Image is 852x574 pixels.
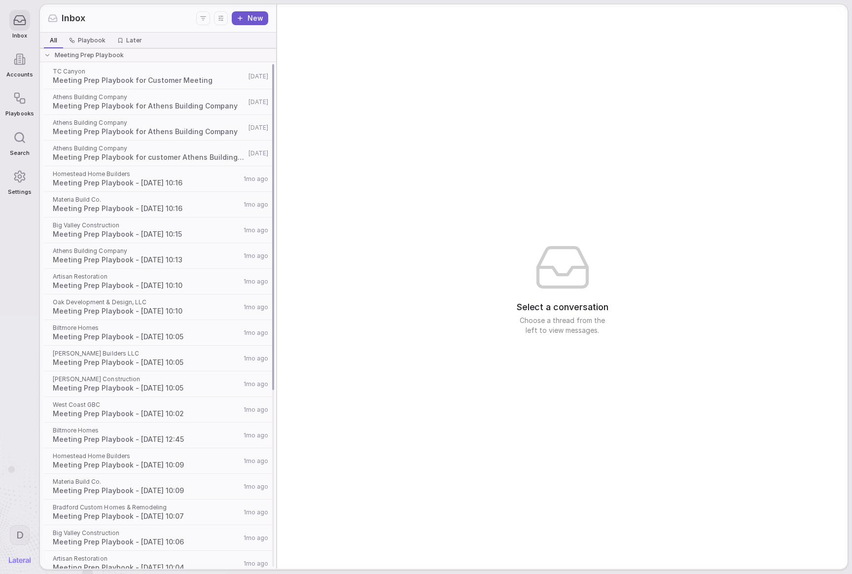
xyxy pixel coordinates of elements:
div: Meeting Prep Playbook [38,48,278,62]
span: Meeting Prep Playbook - [DATE] 10:02 [53,409,241,419]
span: Biltmore Homes [53,427,241,434]
a: Oak Development & Design, LLCMeeting Prep Playbook - [DATE] 10:101mo ago [42,294,274,320]
span: 1mo ago [244,483,268,491]
a: Materia Build Co.Meeting Prep Playbook - [DATE] 10:091mo ago [42,474,274,500]
span: 1mo ago [244,560,268,568]
span: Meeting Prep Playbook - [DATE] 10:09 [53,460,241,470]
a: Settings [5,161,34,200]
span: Meeting Prep Playbook - [DATE] 10:16 [53,204,241,214]
a: TC CanyonMeeting Prep Playbook for Customer Meeting[DATE] [42,64,274,89]
a: Big Valley ConstructionMeeting Prep Playbook - [DATE] 10:061mo ago [42,525,274,551]
span: 1mo ago [244,278,268,286]
span: TC Canyon [53,68,246,75]
span: D [16,529,24,541]
span: Biltmore Homes [53,324,241,332]
span: Meeting Prep Playbook - [DATE] 10:16 [53,178,241,188]
span: Oak Development & Design, LLC [53,298,241,306]
span: Later [126,36,142,44]
span: Bradford Custom Homes & Remodeling [53,503,241,511]
span: 1mo ago [244,431,268,439]
span: Meeting Prep Playbook - [DATE] 10:10 [53,306,241,316]
span: Big Valley Construction [53,529,241,537]
span: Meeting Prep Playbook for Athens Building Company [53,101,246,111]
span: Meeting Prep Playbook - [DATE] 10:07 [53,511,241,521]
span: Inbox [12,33,27,39]
span: Playbook [78,36,106,44]
span: Meeting Prep Playbook for Athens Building Company [53,127,246,137]
span: [DATE] [248,124,268,132]
a: Biltmore HomesMeeting Prep Playbook - [DATE] 12:451mo ago [42,423,274,448]
span: Athens Building Company [53,93,246,101]
span: Settings [8,189,31,195]
span: Homestead Home Builders [53,170,241,178]
a: Big Valley ConstructionMeeting Prep Playbook - [DATE] 10:151mo ago [42,217,274,243]
span: Meeting Prep Playbook - [DATE] 10:05 [53,383,241,393]
a: [PERSON_NAME] Builders LLCMeeting Prep Playbook - [DATE] 10:051mo ago [42,346,274,371]
span: 1mo ago [244,508,268,516]
a: Athens Building CompanyMeeting Prep Playbook - [DATE] 10:131mo ago [42,243,274,269]
span: Meeting Prep Playbook for customer Athens Building Company [53,152,246,162]
span: 1mo ago [244,406,268,414]
a: Materia Build Co.Meeting Prep Playbook - [DATE] 10:161mo ago [42,192,274,217]
span: Playbooks [5,110,34,117]
span: 1mo ago [244,303,268,311]
button: New thread [232,11,268,25]
span: 1mo ago [244,329,268,337]
a: West Coast GBCMeeting Prep Playbook - [DATE] 10:021mo ago [42,397,274,423]
span: Big Valley Construction [53,221,241,229]
span: Athens Building Company [53,144,246,152]
span: All [50,36,57,44]
a: Inbox [5,5,34,44]
span: Meeting Prep Playbook - [DATE] 10:06 [53,537,241,547]
span: 1mo ago [244,175,268,183]
span: Meeting Prep Playbook [55,51,124,59]
span: Meeting Prep Playbook - [DATE] 12:45 [53,434,241,444]
span: West Coast GBC [53,401,241,409]
span: Meeting Prep Playbook - [DATE] 10:04 [53,563,241,573]
span: [PERSON_NAME] Builders LLC [53,350,241,358]
a: Artisan RestorationMeeting Prep Playbook - [DATE] 10:101mo ago [42,269,274,294]
span: 1mo ago [244,355,268,362]
span: Artisan Restoration [53,273,241,281]
span: 1mo ago [244,534,268,542]
span: Accounts [6,72,33,78]
span: Homestead Home Builders [53,452,241,460]
a: Accounts [5,44,34,83]
span: Meeting Prep Playbook - [DATE] 10:10 [53,281,241,290]
span: Artisan Restoration [53,555,241,563]
span: [PERSON_NAME] Construction [53,375,241,383]
span: Meeting Prep Playbook - [DATE] 10:05 [53,358,241,367]
span: Athens Building Company [53,247,241,255]
span: Select a conversation [517,301,608,314]
span: Materia Build Co. [53,478,241,486]
span: Meeting Prep Playbook for Customer Meeting [53,75,246,85]
a: Athens Building CompanyMeeting Prep Playbook for Athens Building Company[DATE] [42,89,274,115]
span: Search [10,150,30,156]
a: Athens Building CompanyMeeting Prep Playbook for Athens Building Company[DATE] [42,115,274,141]
a: Homestead Home BuildersMeeting Prep Playbook - [DATE] 10:161mo ago [42,166,274,192]
span: 1mo ago [244,380,268,388]
span: Meeting Prep Playbook - [DATE] 10:15 [53,229,241,239]
a: Homestead Home BuildersMeeting Prep Playbook - [DATE] 10:091mo ago [42,448,274,474]
span: Choose a thread from the left to view messages. [513,316,612,335]
img: Lateral [9,557,31,563]
a: Playbooks [5,83,34,122]
span: Meeting Prep Playbook - [DATE] 10:09 [53,486,241,496]
span: [DATE] [248,72,268,80]
span: Athens Building Company [53,119,246,127]
span: Meeting Prep Playbook - [DATE] 10:13 [53,255,241,265]
span: 1mo ago [244,226,268,234]
button: Filters [196,11,210,25]
span: 1mo ago [244,201,268,209]
button: Display settings [214,11,228,25]
a: Bradford Custom Homes & RemodelingMeeting Prep Playbook - [DATE] 10:071mo ago [42,500,274,525]
span: [DATE] [248,149,268,157]
span: [DATE] [248,98,268,106]
span: 1mo ago [244,252,268,260]
span: Inbox [62,12,85,25]
span: Materia Build Co. [53,196,241,204]
span: 1mo ago [244,457,268,465]
a: Athens Building CompanyMeeting Prep Playbook for customer Athens Building Company[DATE] [42,141,274,166]
span: Meeting Prep Playbook - [DATE] 10:05 [53,332,241,342]
a: [PERSON_NAME] ConstructionMeeting Prep Playbook - [DATE] 10:051mo ago [42,371,274,397]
